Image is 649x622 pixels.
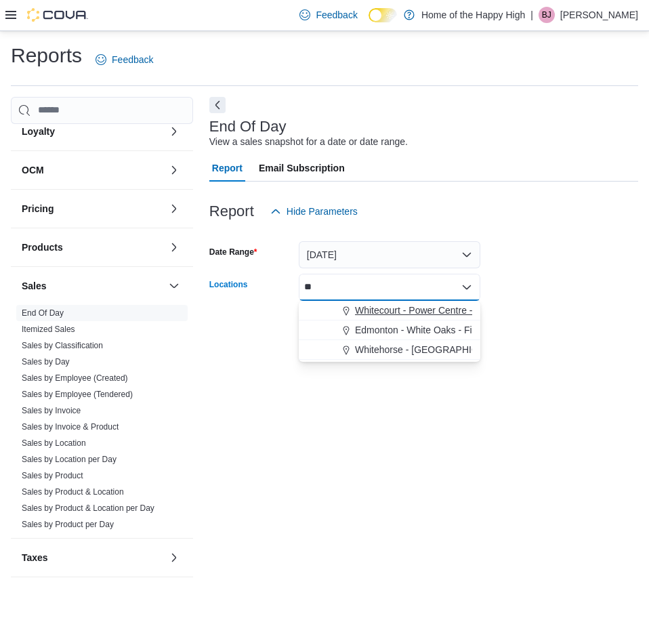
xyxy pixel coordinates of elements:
[166,239,182,255] button: Products
[299,241,480,268] button: [DATE]
[22,390,133,399] a: Sales by Employee (Tendered)
[355,304,532,317] span: Whitecourt - Power Centre - Fire & Flower
[22,125,55,138] h3: Loyalty
[90,46,159,73] a: Feedback
[294,1,362,28] a: Feedback
[22,325,75,334] a: Itemized Sales
[22,125,163,138] button: Loyalty
[166,201,182,217] button: Pricing
[461,282,472,293] button: Close list of options
[22,422,119,432] a: Sales by Invoice & Product
[530,7,533,23] p: |
[299,301,480,360] div: Choose from the following options
[22,421,119,432] span: Sales by Invoice & Product
[22,308,64,318] a: End Of Day
[209,119,287,135] h3: End Of Day
[22,503,154,514] span: Sales by Product & Location per Day
[22,406,81,415] a: Sales by Invoice
[22,324,75,335] span: Itemized Sales
[299,340,480,360] button: Whitehorse - [GEOGRAPHIC_DATA] - Fire & Flower
[209,247,257,257] label: Date Range
[22,551,48,564] h3: Taxes
[22,356,70,367] span: Sales by Day
[22,357,70,367] a: Sales by Day
[22,405,81,416] span: Sales by Invoice
[166,550,182,566] button: Taxes
[11,305,193,538] div: Sales
[22,373,128,383] a: Sales by Employee (Created)
[112,53,153,66] span: Feedback
[22,241,163,254] button: Products
[355,323,520,337] span: Edmonton - White Oaks - Fire & Flower
[560,7,638,23] p: [PERSON_NAME]
[355,343,575,356] span: Whitehorse - [GEOGRAPHIC_DATA] - Fire & Flower
[166,278,182,294] button: Sales
[22,438,86,448] a: Sales by Location
[22,471,83,480] a: Sales by Product
[166,123,182,140] button: Loyalty
[166,162,182,178] button: OCM
[22,519,114,530] span: Sales by Product per Day
[22,202,163,215] button: Pricing
[299,301,480,320] button: Whitecourt - Power Centre - Fire & Flower
[265,198,363,225] button: Hide Parameters
[209,203,254,220] h3: Report
[209,97,226,113] button: Next
[22,241,63,254] h3: Products
[22,341,103,350] a: Sales by Classification
[22,470,83,481] span: Sales by Product
[22,389,133,400] span: Sales by Employee (Tendered)
[22,454,117,465] span: Sales by Location per Day
[22,202,54,215] h3: Pricing
[22,163,44,177] h3: OCM
[287,205,358,218] span: Hide Parameters
[27,8,88,22] img: Cova
[22,373,128,383] span: Sales by Employee (Created)
[22,503,154,513] a: Sales by Product & Location per Day
[369,8,397,22] input: Dark Mode
[22,279,163,293] button: Sales
[212,154,243,182] span: Report
[22,340,103,351] span: Sales by Classification
[299,320,480,340] button: Edmonton - White Oaks - Fire & Flower
[421,7,525,23] p: Home of the Happy High
[22,520,114,529] a: Sales by Product per Day
[22,455,117,464] a: Sales by Location per Day
[22,279,47,293] h3: Sales
[22,487,124,497] a: Sales by Product & Location
[539,7,555,23] div: Bobbi Jean Kay
[22,163,163,177] button: OCM
[259,154,345,182] span: Email Subscription
[209,279,248,290] label: Locations
[316,8,357,22] span: Feedback
[22,551,163,564] button: Taxes
[209,135,408,149] div: View a sales snapshot for a date or date range.
[22,438,86,449] span: Sales by Location
[542,7,551,23] span: BJ
[11,42,82,69] h1: Reports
